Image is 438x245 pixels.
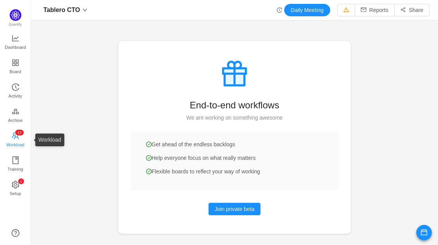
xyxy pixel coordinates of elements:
span: Archive [8,113,22,128]
a: icon: settingSetup [12,181,19,197]
i: icon: appstore [12,59,19,67]
a: icon: question-circle [12,229,19,237]
i: icon: book [12,156,19,164]
span: Setup [10,186,21,201]
button: Daily Meeting [284,4,330,16]
span: Workload [6,137,24,152]
img: Quantify [10,9,21,21]
span: Board [10,64,21,79]
sup: 17 [15,130,24,135]
p: 1 [20,178,22,184]
button: icon: mailReports [355,4,395,16]
a: icon: teamWorkload [12,132,19,148]
button: icon: warning [337,4,355,16]
i: icon: line-chart [12,34,19,42]
p: 1 [17,130,19,135]
span: Tablero CTO [43,4,80,16]
i: icon: down [83,8,87,12]
span: Dashboard [5,39,26,55]
a: Board [12,59,19,75]
button: icon: share-altShare [394,4,429,16]
span: Activity [9,88,22,104]
i: icon: gold [12,108,19,115]
a: Dashboard [12,35,19,50]
a: Training [12,157,19,172]
p: 7 [19,130,21,135]
button: icon: calendar [416,225,432,240]
i: icon: team [12,132,19,140]
span: Quantify [9,22,22,26]
a: Archive [12,108,19,123]
a: Activity [12,84,19,99]
button: Join private beta [209,203,261,215]
span: Training [7,161,23,177]
i: icon: setting [12,181,19,188]
i: icon: history [277,7,282,13]
sup: 1 [18,178,24,184]
i: icon: history [12,83,19,91]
